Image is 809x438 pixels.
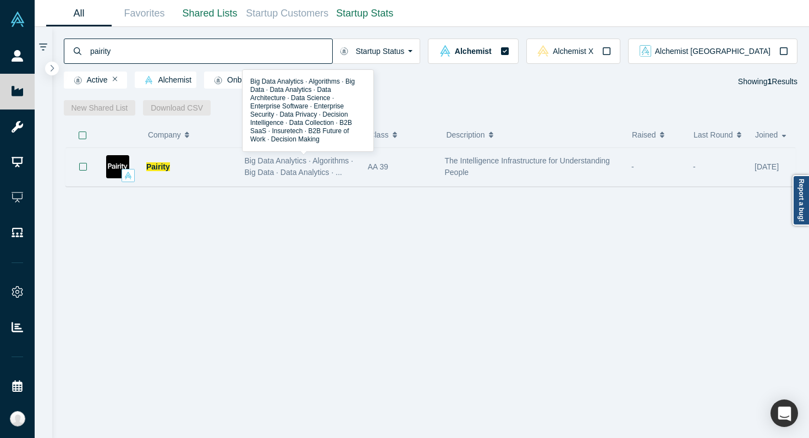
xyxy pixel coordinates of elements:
img: alchemist_aj Vault Logo [640,45,651,57]
span: Alchemist [GEOGRAPHIC_DATA] [655,47,771,55]
span: - [693,162,696,171]
span: Alchemist [140,76,191,85]
span: Last Round [694,123,733,146]
span: Categories [246,130,283,139]
button: Company [148,123,229,146]
button: Joined [755,123,790,146]
span: Alchemist [455,47,492,55]
img: alchemist Vault Logo [124,172,132,179]
a: All [46,1,112,26]
button: Download CSV [143,100,211,116]
a: Startup Customers [243,1,332,26]
span: Raised [632,123,656,146]
img: Startup status [74,76,82,85]
span: Class [369,123,388,146]
span: The Intelligence Infrastructure for Understanding People [445,156,610,177]
button: alchemist Vault LogoAlchemist [428,39,518,64]
span: Alchemist X [553,47,593,55]
button: Last Round [694,123,744,146]
button: Remove Filter [271,75,276,83]
div: AA 39 [368,148,433,186]
span: Description [446,123,485,146]
a: Startup Stats [332,1,398,26]
span: Showing Results [738,77,797,86]
a: Shared Lists [177,1,243,26]
button: Remove Filter [113,75,118,83]
img: alchemist Vault Logo [439,45,451,57]
button: Description [446,123,620,146]
span: Company [148,123,181,146]
img: Katinka Harsányi's Account [10,411,25,426]
button: alchemistx Vault LogoAlchemist X [526,39,620,64]
a: Pairity [146,162,170,171]
button: New Shared List [64,100,136,116]
img: Alchemist Vault Logo [10,12,25,27]
span: Active [69,76,108,85]
img: Pairity's Logo [106,155,129,178]
span: - [631,162,634,171]
img: Startup status [214,76,222,85]
button: Raised [632,123,682,146]
span: Joined [755,123,778,146]
span: Big Data Analytics · Algorithms · Big Data · Data Analytics · ... [245,156,354,177]
a: Favorites [112,1,177,26]
button: Bookmark [66,147,100,186]
img: Startup status [340,47,348,56]
button: alchemist_aj Vault LogoAlchemist [GEOGRAPHIC_DATA] [628,39,797,64]
img: alchemist Vault Logo [145,76,153,84]
a: Report a bug! [793,175,809,226]
strong: 1 [768,77,772,86]
span: Onboarded [209,76,266,85]
img: alchemistx Vault Logo [537,45,549,57]
button: Startup Status [332,39,421,64]
input: Search by company name, class, customer, one-liner or category [89,38,332,64]
span: [DATE] [755,162,779,171]
button: Class [369,123,429,146]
